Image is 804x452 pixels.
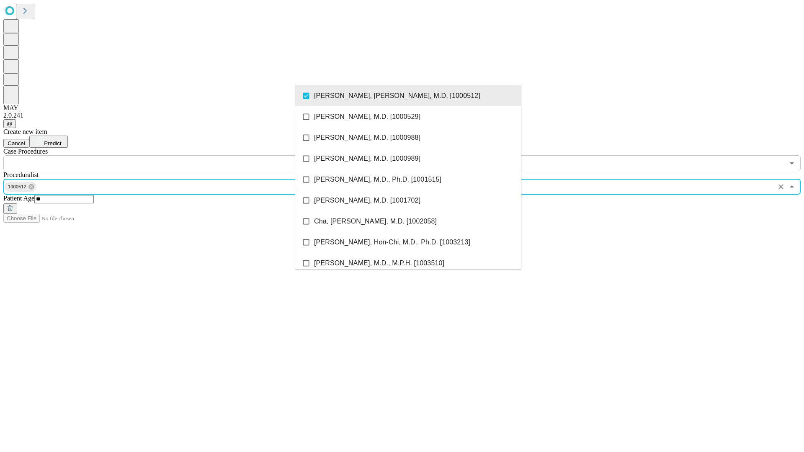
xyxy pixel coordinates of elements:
[7,121,13,127] span: @
[8,140,25,146] span: Cancel
[786,181,798,193] button: Close
[3,119,16,128] button: @
[3,104,801,112] div: MAY
[3,148,48,155] span: Scheduled Procedure
[5,182,36,192] div: 1000512
[5,182,30,192] span: 1000512
[29,136,68,148] button: Predict
[44,140,61,146] span: Predict
[3,195,34,202] span: Patient Age
[3,128,47,135] span: Create new item
[314,133,420,143] span: [PERSON_NAME], M.D. [1000988]
[314,91,480,101] span: [PERSON_NAME], [PERSON_NAME], M.D. [1000512]
[314,237,470,247] span: [PERSON_NAME], Hon-Chi, M.D., Ph.D. [1003213]
[314,216,437,226] span: Cha, [PERSON_NAME], M.D. [1002058]
[314,195,420,205] span: [PERSON_NAME], M.D. [1001702]
[3,112,801,119] div: 2.0.241
[314,112,420,122] span: [PERSON_NAME], M.D. [1000529]
[3,171,39,178] span: Proceduralist
[786,157,798,169] button: Open
[314,154,420,164] span: [PERSON_NAME], M.D. [1000989]
[775,181,787,193] button: Clear
[314,175,441,185] span: [PERSON_NAME], M.D., Ph.D. [1001515]
[314,258,444,268] span: [PERSON_NAME], M.D., M.P.H. [1003510]
[3,139,29,148] button: Cancel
